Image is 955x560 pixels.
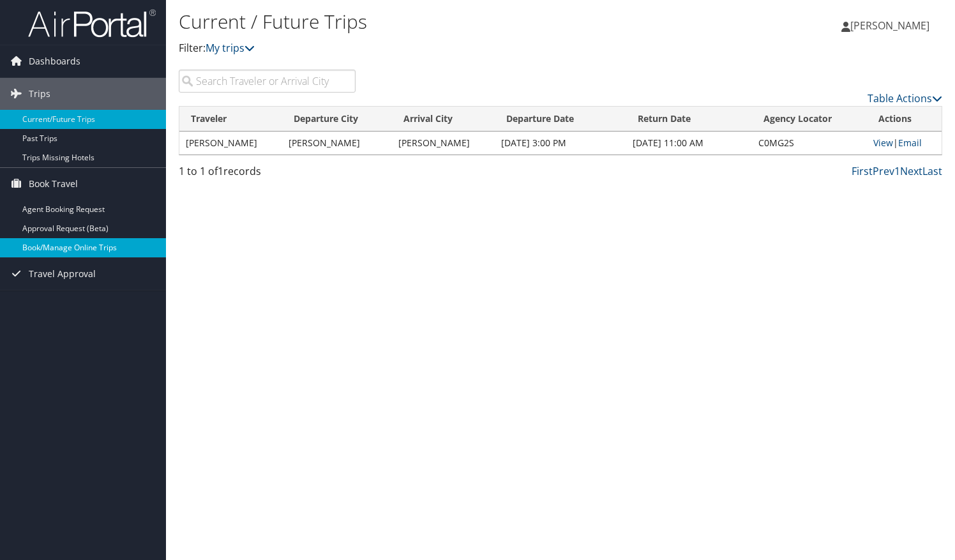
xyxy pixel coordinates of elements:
[850,19,929,33] span: [PERSON_NAME]
[495,132,626,155] td: [DATE] 3:00 PM
[867,132,942,155] td: |
[495,107,626,132] th: Departure Date: activate to sort column descending
[626,107,753,132] th: Return Date: activate to sort column ascending
[752,132,866,155] td: C0MG2S
[392,107,495,132] th: Arrival City: activate to sort column ascending
[218,164,223,178] span: 1
[898,137,922,149] a: Email
[29,78,50,110] span: Trips
[206,41,255,55] a: My trips
[29,258,96,290] span: Travel Approval
[29,45,80,77] span: Dashboards
[282,132,392,155] td: [PERSON_NAME]
[873,164,894,178] a: Prev
[392,132,495,155] td: [PERSON_NAME]
[894,164,900,178] a: 1
[179,40,688,57] p: Filter:
[867,107,942,132] th: Actions
[626,132,753,155] td: [DATE] 11:00 AM
[922,164,942,178] a: Last
[29,168,78,200] span: Book Travel
[28,8,156,38] img: airportal-logo.png
[752,107,866,132] th: Agency Locator: activate to sort column ascending
[868,91,942,105] a: Table Actions
[179,132,282,155] td: [PERSON_NAME]
[179,8,688,35] h1: Current / Future Trips
[900,164,922,178] a: Next
[179,107,282,132] th: Traveler: activate to sort column ascending
[873,137,893,149] a: View
[179,163,356,185] div: 1 to 1 of records
[179,70,356,93] input: Search Traveler or Arrival City
[841,6,942,45] a: [PERSON_NAME]
[282,107,392,132] th: Departure City: activate to sort column ascending
[852,164,873,178] a: First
